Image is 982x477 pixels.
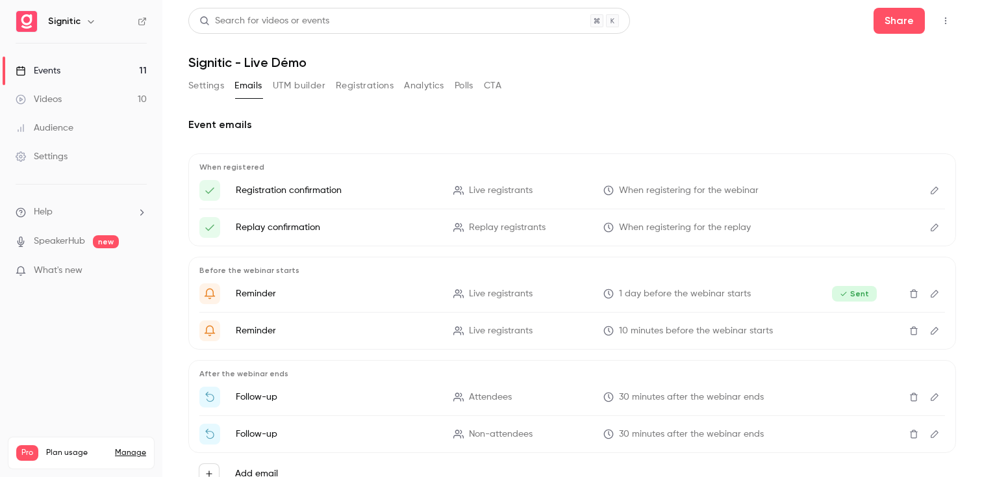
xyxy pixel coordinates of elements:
[619,428,764,441] span: 30 minutes after the webinar ends
[199,162,945,172] p: When registered
[469,324,533,338] span: Live registrants
[469,428,533,441] span: Non-attendees
[199,424,945,445] li: Regarder le replay {{ event_name }}
[924,283,945,304] button: Edit
[34,264,82,277] span: What's new
[93,235,119,248] span: new
[34,235,85,248] a: SpeakerHub
[115,448,146,458] a: Manage
[16,64,60,77] div: Events
[16,205,147,219] li: help-dropdown-opener
[199,387,945,407] li: Merci de votre participation {{ event_name }}
[924,180,945,201] button: Edit
[469,287,533,301] span: Live registrants
[46,448,107,458] span: Plan usage
[16,445,38,461] span: Pro
[16,93,62,106] div: Videos
[188,75,224,96] button: Settings
[199,217,945,238] li: Voici votre lien d'accès à{{ event_name }}!
[199,283,945,304] li: Préparez-vous pour '{{ event_name }}' demain !
[903,283,924,304] button: Delete
[199,14,329,28] div: Search for videos or events
[199,368,945,379] p: After the webinar ends
[874,8,925,34] button: Share
[469,221,546,235] span: Replay registrants
[16,122,73,135] div: Audience
[16,150,68,163] div: Settings
[469,391,512,404] span: Attendees
[619,221,751,235] span: When registering for the replay
[903,387,924,407] button: Delete
[273,75,325,96] button: UTM builder
[924,387,945,407] button: Edit
[924,217,945,238] button: Edit
[484,75,501,96] button: CTA
[131,265,147,277] iframe: Noticeable Trigger
[236,324,438,337] p: Reminder
[619,287,751,301] span: 1 day before the webinar starts
[336,75,394,96] button: Registrations
[236,287,438,300] p: Reminder
[924,320,945,341] button: Edit
[404,75,444,96] button: Analytics
[236,221,438,234] p: Replay confirmation
[199,265,945,276] p: Before the webinar starts
[832,286,877,302] span: Sent
[199,320,945,341] li: {{ event_name }} est sur le point de commencer !
[619,391,764,404] span: 30 minutes after the webinar ends
[903,424,924,445] button: Delete
[619,324,773,338] span: 10 minutes before the webinar starts
[469,184,533,198] span: Live registrants
[455,75,473,96] button: Polls
[34,205,53,219] span: Help
[188,117,956,133] h2: Event emails
[199,180,945,201] li: Voici votre lien d'accès à {{ event_name }}!
[619,184,759,198] span: When registering for the webinar
[16,11,37,32] img: Signitic
[48,15,81,28] h6: Signitic
[236,184,438,197] p: Registration confirmation
[188,55,956,70] h1: Signitic - Live Démo
[903,320,924,341] button: Delete
[236,391,438,404] p: Follow-up
[236,428,438,441] p: Follow-up
[924,424,945,445] button: Edit
[234,75,262,96] button: Emails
